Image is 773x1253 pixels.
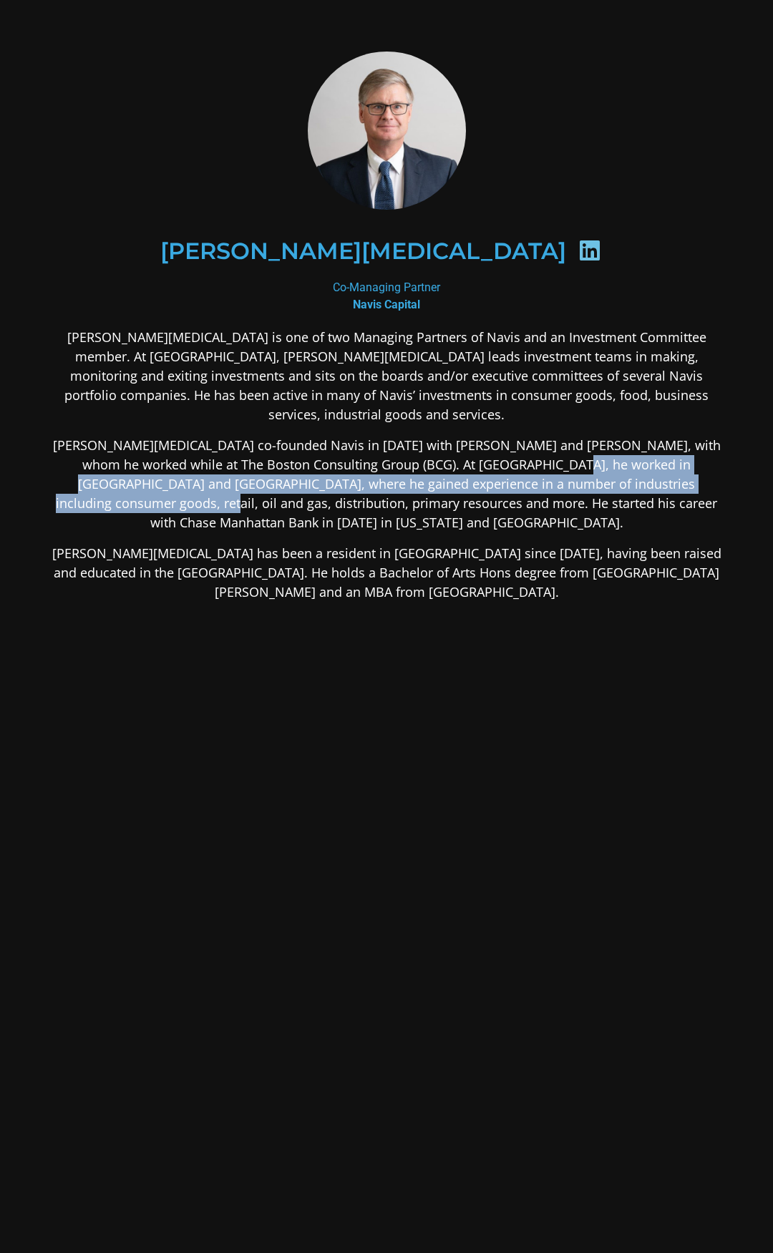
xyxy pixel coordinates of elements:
[52,436,721,532] p: [PERSON_NAME][MEDICAL_DATA] co-founded Navis in [DATE] with [PERSON_NAME] and [PERSON_NAME], with...
[353,298,420,311] b: Navis Capital
[52,279,721,313] div: Co-Managing Partner
[52,328,721,424] p: [PERSON_NAME][MEDICAL_DATA] is one of two Managing Partners of Navis and an Investment Committee ...
[52,544,721,602] p: [PERSON_NAME][MEDICAL_DATA] has been a resident in [GEOGRAPHIC_DATA] since [DATE], having been ra...
[160,240,566,263] h2: [PERSON_NAME][MEDICAL_DATA]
